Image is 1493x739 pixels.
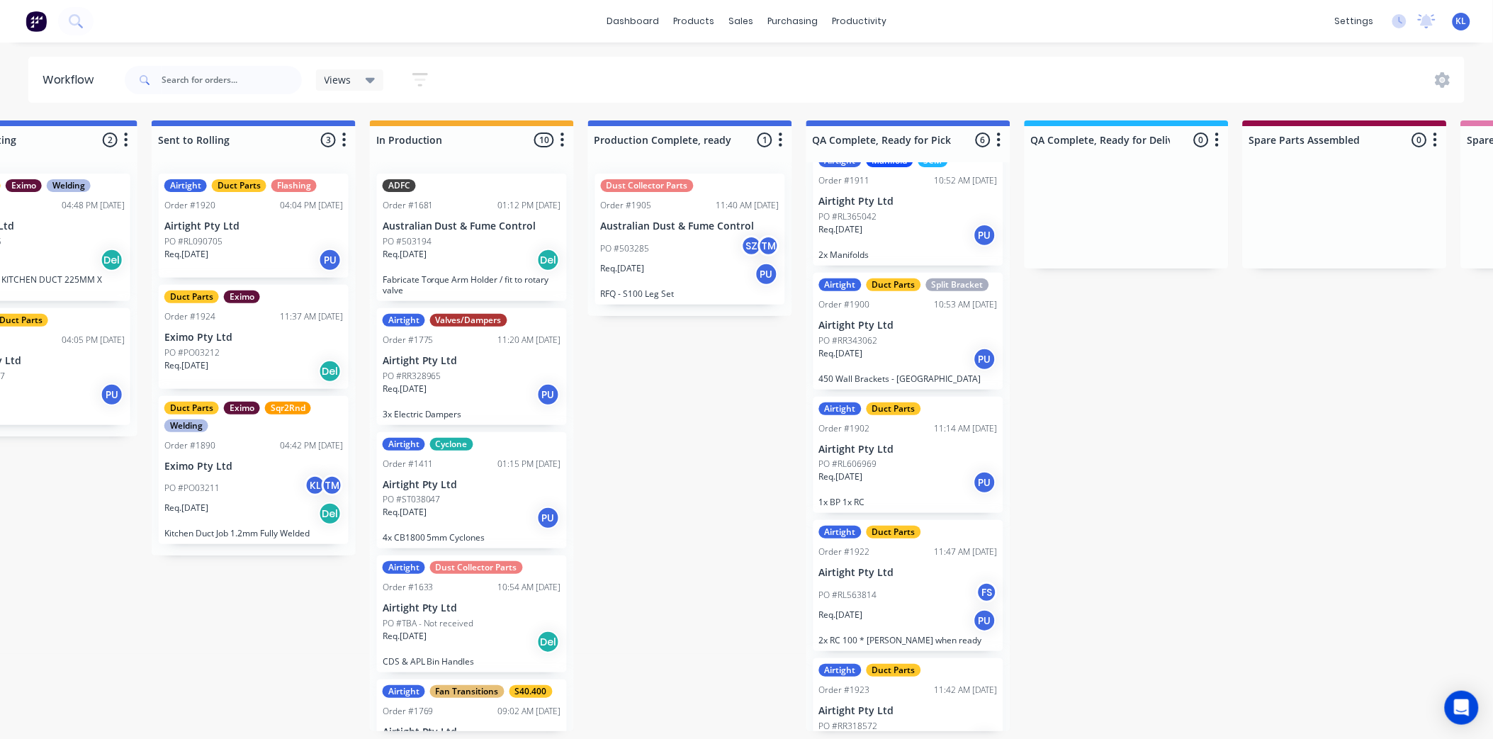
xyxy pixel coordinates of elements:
div: AirtightCycloneOrder #141101:15 PM [DATE]Airtight Pty LtdPO #ST038047Req.[DATE]PU4x CB1800 5mm Cy... [377,432,567,549]
img: Factory [26,11,47,32]
div: PU [537,507,560,529]
p: PO #RL563814 [819,589,877,602]
input: Search for orders... [162,66,302,94]
p: 450 Wall Brackets - [GEOGRAPHIC_DATA] [819,373,998,384]
div: PU [974,224,996,247]
p: 2x Manifolds [819,249,998,260]
div: Cyclone [430,438,473,451]
div: Order #1920 [164,199,215,212]
p: Req. [DATE] [164,502,208,514]
p: Req. [DATE] [819,470,863,483]
div: Order #1411 [383,458,434,470]
p: Airtight Pty Ltd [819,705,998,717]
p: PO #RL606969 [819,458,877,470]
div: Flashing [271,179,317,192]
p: Airtight Pty Ltd [383,479,561,491]
div: Split Bracket [926,278,989,291]
div: Sqr2Rnd [265,402,311,414]
div: Dust Collector Parts [430,561,523,574]
p: Airtight Pty Ltd [383,355,561,367]
div: Duct PartsEximoSqr2RndWeldingOrder #189004:42 PM [DATE]Eximo Pty LtdPO #PO03211KLTMReq.[DATE]DelK... [159,396,349,545]
div: Duct Parts [867,664,921,677]
div: PU [319,249,342,271]
div: 10:52 AM [DATE] [935,174,998,187]
p: Airtight Pty Ltd [819,444,998,456]
div: Order #1922 [819,546,870,558]
div: Del [319,360,342,383]
div: productivity [825,11,894,32]
div: 11:37 AM [DATE] [280,310,343,323]
div: Airtight [383,438,425,451]
p: Req. [DATE] [164,359,208,372]
div: 04:05 PM [DATE] [62,334,125,346]
p: Fabricate Torque Arm Holder / fit to rotary valve [383,274,561,295]
div: Airtight [819,664,862,677]
p: PO #RR343062 [819,334,878,347]
div: Welding [47,179,91,192]
div: PU [537,383,560,406]
div: 10:53 AM [DATE] [935,298,998,311]
p: Req. [DATE] [819,347,863,360]
div: Duct PartsEximoOrder #192411:37 AM [DATE]Eximo Pty LtdPO #PO03212Req.[DATE]Del [159,285,349,389]
div: AirtightValves/DampersOrder #177511:20 AM [DATE]Airtight Pty LtdPO #RR328965Req.[DATE]PU3x Electr... [377,308,567,425]
p: PO #RR328965 [383,370,441,383]
div: ADFC [383,179,416,192]
div: S40.400 [509,685,553,698]
p: Airtight Pty Ltd [383,602,561,614]
div: Airtight [819,526,862,538]
div: Order #1902 [819,422,870,435]
div: TM [322,475,343,496]
div: PU [974,471,996,494]
div: Eximo [224,402,260,414]
p: Kitchen Duct Job 1.2mm Fully Welded [164,528,343,538]
div: purchasing [760,11,825,32]
p: PO #503194 [383,235,432,248]
p: Req. [DATE] [601,262,645,275]
p: Req. [DATE] [383,506,427,519]
div: Welding [164,419,208,432]
p: 3x Electric Dampers [383,409,561,419]
p: Req. [DATE] [819,223,863,236]
p: PO #PO03212 [164,346,220,359]
div: 11:42 AM [DATE] [935,684,998,696]
p: 1x BP 1x RC [819,497,998,507]
div: PU [101,383,123,406]
div: PU [755,263,778,286]
div: 09:02 AM [DATE] [498,705,561,718]
div: Airtight [383,314,425,327]
div: AirtightDuct PartsOrder #192211:47 AM [DATE]Airtight Pty LtdPO #RL563814FSReq.[DATE]PU2x RC 100 *... [813,520,1003,651]
p: RFQ - S100 Leg Set [601,288,779,299]
div: PU [974,348,996,371]
div: Order #1924 [164,310,215,323]
div: 11:40 AM [DATE] [716,199,779,212]
div: Order #1769 [383,705,434,718]
div: 11:14 AM [DATE] [935,422,998,435]
div: 04:42 PM [DATE] [280,439,343,452]
div: Order #1911 [819,174,870,187]
div: AirtightDust Collector PartsOrder #163310:54 AM [DATE]Airtight Pty LtdPO #TBA - Not receivedReq.[... [377,555,567,672]
p: Req. [DATE] [383,248,427,261]
p: Airtight Pty Ltd [819,567,998,579]
p: Airtight Pty Ltd [819,320,998,332]
div: Dust Collector Parts [601,179,694,192]
div: Order #1900 [819,298,870,311]
div: Airtight [383,685,425,698]
div: Airtight [819,402,862,415]
div: 04:04 PM [DATE] [280,199,343,212]
p: PO #TBA - Not received [383,617,474,630]
div: Order #1890 [164,439,215,452]
span: Views [325,72,351,87]
div: PU [974,609,996,632]
div: Del [101,249,123,271]
div: 10:54 AM [DATE] [498,581,561,594]
div: settings [1328,11,1381,32]
div: Duct Parts [164,290,219,303]
div: Del [319,502,342,525]
p: 2x RC 100 * [PERSON_NAME] when ready [819,635,998,645]
div: Eximo [6,179,42,192]
p: Req. [DATE] [164,248,208,261]
div: Eximo [224,290,260,303]
div: Order #1775 [383,334,434,346]
div: Order #1923 [819,684,870,696]
div: Duct Parts [164,402,219,414]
